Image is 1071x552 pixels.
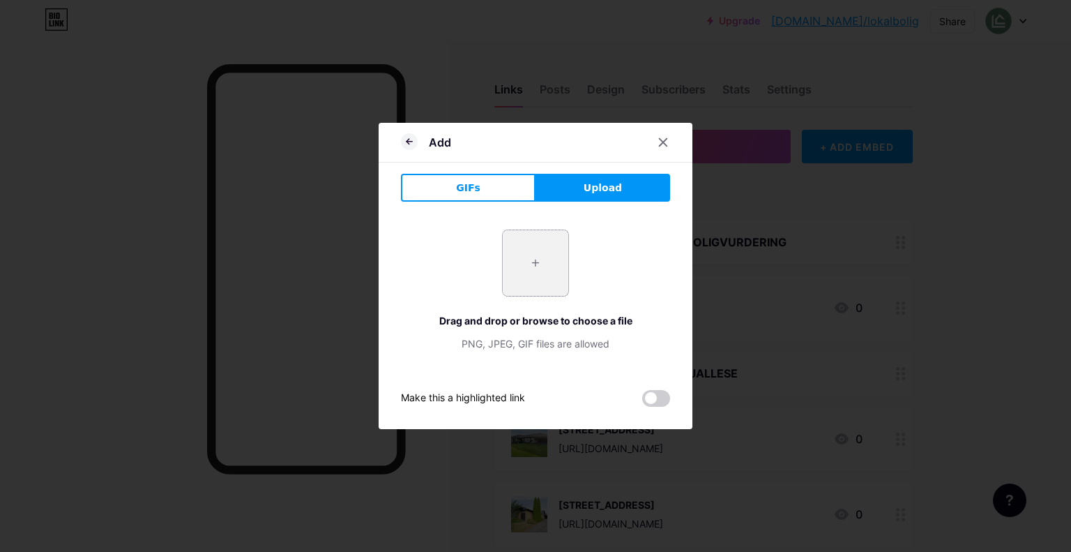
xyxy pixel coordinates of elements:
[401,313,670,328] div: Drag and drop or browse to choose a file
[456,181,480,195] span: GIFs
[429,134,451,151] div: Add
[401,390,525,407] div: Make this a highlighted link
[401,336,670,351] div: PNG, JPEG, GIF files are allowed
[535,174,670,202] button: Upload
[584,181,622,195] span: Upload
[401,174,535,202] button: GIFs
